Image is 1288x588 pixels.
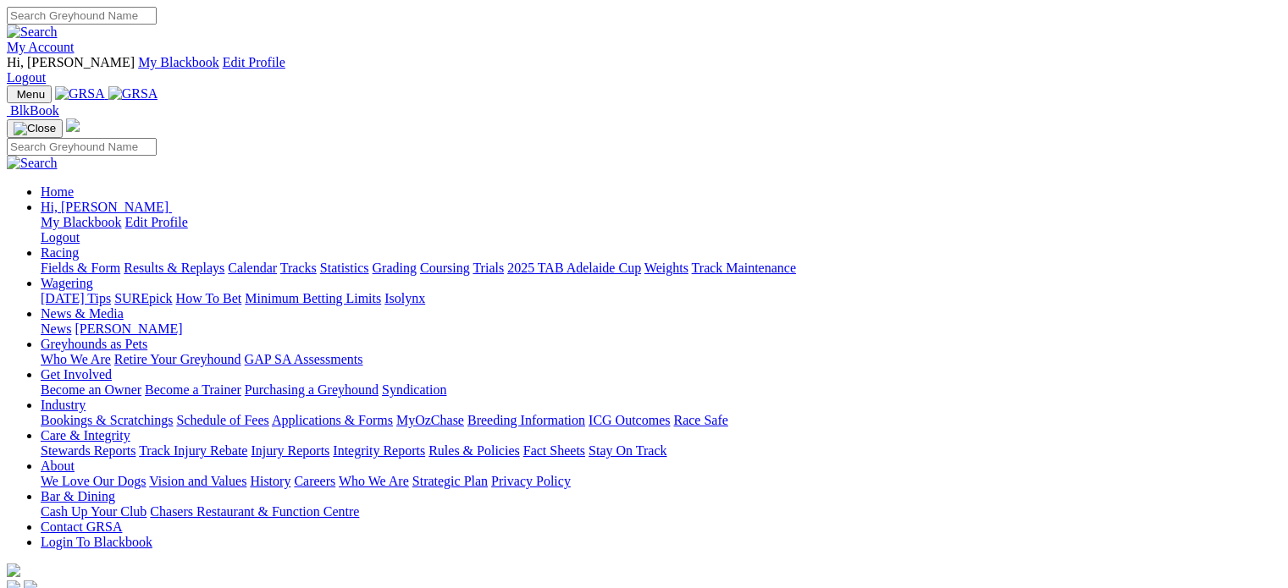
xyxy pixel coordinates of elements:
a: Logout [41,230,80,245]
div: Industry [41,413,1281,428]
img: Close [14,122,56,135]
a: Fact Sheets [523,443,585,458]
a: My Account [7,40,75,54]
a: Login To Blackbook [41,535,152,549]
a: Schedule of Fees [176,413,268,427]
a: Statistics [320,261,369,275]
a: ICG Outcomes [589,413,670,427]
a: Injury Reports [251,443,329,458]
a: Privacy Policy [491,474,571,488]
a: Careers [294,474,335,488]
a: Strategic Plan [412,474,488,488]
a: Contact GRSA [41,519,122,534]
button: Toggle navigation [7,119,63,138]
a: GAP SA Assessments [245,352,363,366]
a: My Blackbook [138,55,219,69]
div: About [41,474,1281,489]
a: About [41,459,75,473]
a: Who We Are [41,352,111,366]
img: GRSA [108,86,158,102]
a: Edit Profile [125,215,188,229]
a: Syndication [382,382,446,397]
a: Bookings & Scratchings [41,413,173,427]
div: News & Media [41,321,1281,337]
span: BlkBook [10,103,59,118]
a: 2025 TAB Adelaide Cup [507,261,641,275]
a: News & Media [41,306,124,321]
a: Grading [373,261,417,275]
a: Rules & Policies [428,443,520,458]
div: Get Involved [41,382,1281,398]
a: Home [41,184,74,199]
a: Results & Replays [124,261,224,275]
span: Hi, [PERSON_NAME] [41,200,169,214]
div: Greyhounds as Pets [41,352,1281,367]
div: Racing [41,261,1281,276]
a: Tracks [280,261,317,275]
img: GRSA [55,86,105,102]
a: Coursing [420,261,470,275]
a: Purchasing a Greyhound [245,382,379,397]
span: Menu [17,88,45,101]
a: BlkBook [7,103,59,118]
a: Logout [7,70,46,85]
a: Hi, [PERSON_NAME] [41,200,172,214]
div: Hi, [PERSON_NAME] [41,215,1281,245]
a: Trials [473,261,504,275]
a: Greyhounds as Pets [41,337,147,351]
a: Get Involved [41,367,112,382]
a: Isolynx [384,291,425,305]
div: Care & Integrity [41,443,1281,459]
div: My Account [7,55,1281,85]
a: Chasers Restaurant & Function Centre [150,504,359,519]
a: My Blackbook [41,215,122,229]
a: History [250,474,290,488]
a: Weights [644,261,688,275]
a: Racing [41,245,79,260]
a: Stewards Reports [41,443,135,458]
a: Become an Owner [41,382,141,397]
a: MyOzChase [396,413,464,427]
a: Minimum Betting Limits [245,291,381,305]
a: Industry [41,398,86,412]
a: Become a Trainer [145,382,241,397]
a: Fields & Form [41,261,120,275]
input: Search [7,138,157,156]
a: Race Safe [673,413,727,427]
a: Edit Profile [223,55,285,69]
img: Search [7,156,58,171]
a: Who We Are [339,474,409,488]
a: Vision and Values [149,474,246,488]
a: News [41,321,71,336]
a: Bar & Dining [41,489,115,503]
a: Stay On Track [589,443,666,458]
a: Cash Up Your Club [41,504,146,519]
a: How To Bet [176,291,242,305]
a: Breeding Information [467,413,585,427]
a: Retire Your Greyhound [114,352,241,366]
a: SUREpick [114,291,172,305]
img: Search [7,25,58,40]
div: Bar & Dining [41,504,1281,519]
a: We Love Our Dogs [41,474,146,488]
a: [DATE] Tips [41,291,111,305]
a: Applications & Forms [272,413,393,427]
a: Track Injury Rebate [139,443,247,458]
div: Wagering [41,291,1281,306]
img: logo-grsa-white.png [66,118,80,132]
img: logo-grsa-white.png [7,563,20,577]
a: Track Maintenance [692,261,796,275]
input: Search [7,7,157,25]
a: Wagering [41,276,93,290]
span: Hi, [PERSON_NAME] [7,55,135,69]
a: [PERSON_NAME] [75,321,182,336]
a: Calendar [228,261,277,275]
a: Integrity Reports [333,443,425,458]
button: Toggle navigation [7,85,52,103]
a: Care & Integrity [41,428,130,442]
